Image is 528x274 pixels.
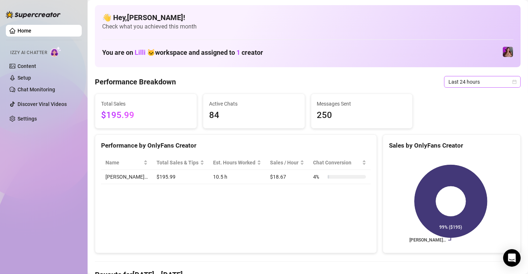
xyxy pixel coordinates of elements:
[209,100,299,108] span: Active Chats
[18,28,31,34] a: Home
[101,170,152,184] td: [PERSON_NAME]…
[18,116,37,122] a: Settings
[18,63,36,69] a: Content
[236,49,240,56] span: 1
[389,141,514,151] div: Sales by OnlyFans Creator
[102,23,513,31] span: Check what you achieved this month
[157,159,199,167] span: Total Sales & Tips
[105,159,142,167] span: Name
[313,173,325,181] span: 4 %
[503,47,513,57] img: allison
[512,80,517,84] span: calendar
[18,75,31,81] a: Setup
[152,170,209,184] td: $195.99
[18,101,67,107] a: Discover Viral Videos
[213,159,255,167] div: Est. Hours Worked
[102,49,263,57] h1: You are on workspace and assigned to creator
[102,12,513,23] h4: 👋 Hey, [PERSON_NAME] !
[101,109,191,122] span: $195.99
[317,109,407,122] span: 250
[409,238,446,243] text: [PERSON_NAME]…
[152,156,209,170] th: Total Sales & Tips
[209,109,299,122] span: 84
[6,11,61,18] img: logo-BBDzfeDw.svg
[266,156,309,170] th: Sales / Hour
[309,156,370,170] th: Chat Conversion
[101,141,371,151] div: Performance by OnlyFans Creator
[317,100,407,108] span: Messages Sent
[101,100,191,108] span: Total Sales
[313,159,360,167] span: Chat Conversion
[95,77,176,87] h4: Performance Breakdown
[266,170,309,184] td: $18.67
[10,49,47,56] span: Izzy AI Chatter
[101,156,152,170] th: Name
[503,249,521,267] div: Open Intercom Messenger
[270,159,298,167] span: Sales / Hour
[135,49,155,56] span: Lilli 🐱
[18,87,55,92] a: Chat Monitoring
[448,76,516,87] span: Last 24 hours
[209,170,266,184] td: 10.5 h
[50,46,61,57] img: AI Chatter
